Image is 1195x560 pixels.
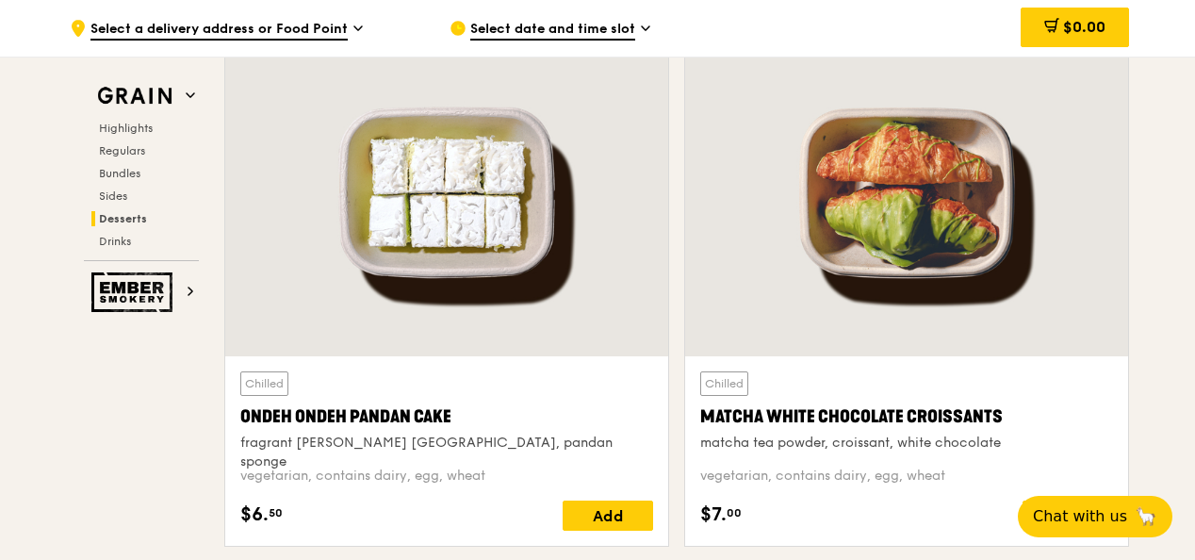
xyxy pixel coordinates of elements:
[700,404,1113,430] div: Matcha White Chocolate Croissants
[99,212,147,225] span: Desserts
[99,144,145,157] span: Regulars
[700,434,1113,453] div: matcha tea powder, croissant, white chocolate
[1023,501,1113,531] div: Add
[700,501,727,529] span: $7.
[240,371,288,396] div: Chilled
[99,122,153,135] span: Highlights
[90,20,348,41] span: Select a delivery address or Food Point
[91,272,178,312] img: Ember Smokery web logo
[727,505,742,520] span: 00
[99,167,140,180] span: Bundles
[1033,505,1127,528] span: Chat with us
[240,467,653,486] div: vegetarian, contains dairy, egg, wheat
[563,501,653,531] div: Add
[470,20,635,41] span: Select date and time slot
[1063,18,1105,36] span: $0.00
[99,189,127,203] span: Sides
[269,505,283,520] span: 50
[91,79,178,113] img: Grain web logo
[700,371,748,396] div: Chilled
[99,235,131,248] span: Drinks
[1018,496,1172,537] button: Chat with us🦙
[240,404,653,430] div: Ondeh Ondeh Pandan Cake
[240,434,653,471] div: fragrant [PERSON_NAME] [GEOGRAPHIC_DATA], pandan sponge
[240,501,269,529] span: $6.
[1135,505,1157,528] span: 🦙
[700,467,1113,486] div: vegetarian, contains dairy, egg, wheat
